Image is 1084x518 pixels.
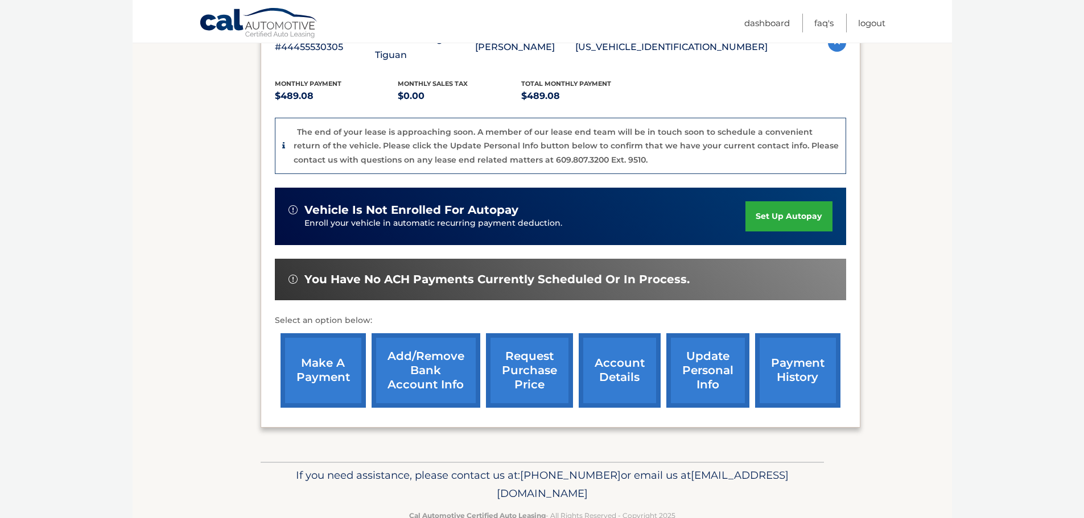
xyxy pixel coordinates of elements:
[294,127,839,165] p: The end of your lease is approaching soon. A member of our lease end team will be in touch soon t...
[304,203,518,217] span: vehicle is not enrolled for autopay
[475,39,575,55] p: [PERSON_NAME]
[275,88,398,104] p: $489.08
[304,272,690,287] span: You have no ACH payments currently scheduled or in process.
[579,333,661,408] a: account details
[755,333,840,408] a: payment history
[304,217,746,230] p: Enroll your vehicle in automatic recurring payment deduction.
[281,333,366,408] a: make a payment
[486,333,573,408] a: request purchase price
[375,31,475,63] p: 2022 Volkswagen Tiguan
[288,205,298,214] img: alert-white.svg
[288,275,298,284] img: alert-white.svg
[372,333,480,408] a: Add/Remove bank account info
[398,80,468,88] span: Monthly sales Tax
[521,80,611,88] span: Total Monthly Payment
[275,39,375,55] p: #44455530305
[744,14,790,32] a: Dashboard
[521,88,645,104] p: $489.08
[398,88,521,104] p: $0.00
[814,14,834,32] a: FAQ's
[858,14,885,32] a: Logout
[199,7,319,40] a: Cal Automotive
[275,314,846,328] p: Select an option below:
[275,80,341,88] span: Monthly Payment
[575,39,768,55] p: [US_VEHICLE_IDENTIFICATION_NUMBER]
[666,333,749,408] a: update personal info
[745,201,832,231] a: set up autopay
[268,466,817,503] p: If you need assistance, please contact us at: or email us at
[520,469,621,482] span: [PHONE_NUMBER]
